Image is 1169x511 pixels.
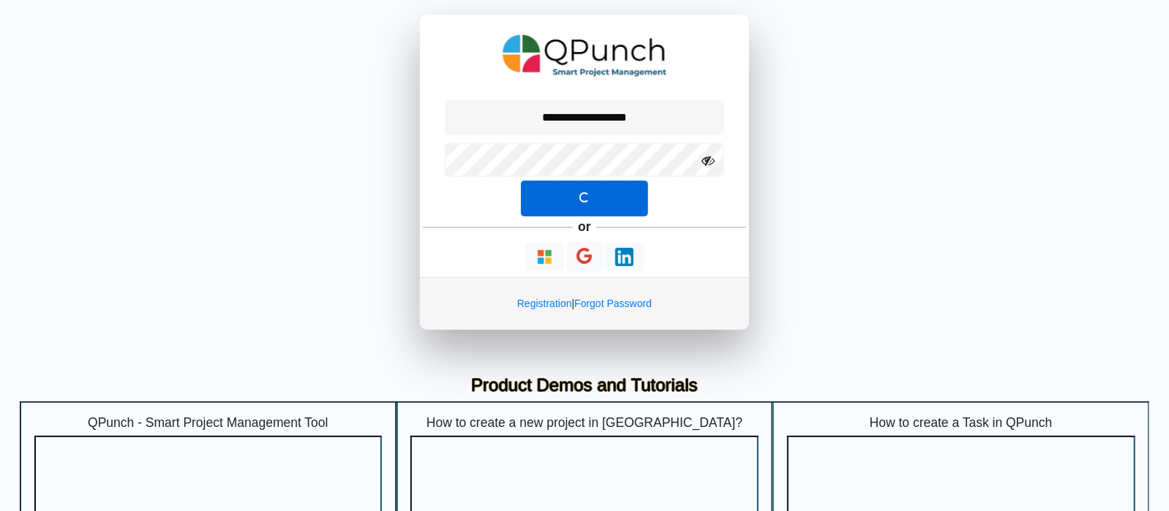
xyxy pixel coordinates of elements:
[787,415,1135,431] h5: How to create a Task in QPunch
[535,248,554,266] img: Loading...
[34,415,383,431] h5: QPunch - Smart Project Management Tool
[605,243,644,271] button: Continue With LinkedIn
[574,298,652,309] a: Forgot Password
[567,242,603,272] button: Continue With Google
[517,298,572,309] a: Registration
[503,29,667,82] img: QPunch
[410,415,759,431] h5: How to create a new project in [GEOGRAPHIC_DATA]?
[420,277,749,330] div: |
[31,375,1138,396] h3: Product Demos and Tutorials
[525,243,564,271] button: Continue With Microsoft Azure
[615,248,634,266] img: Loading...
[576,216,594,237] h5: or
